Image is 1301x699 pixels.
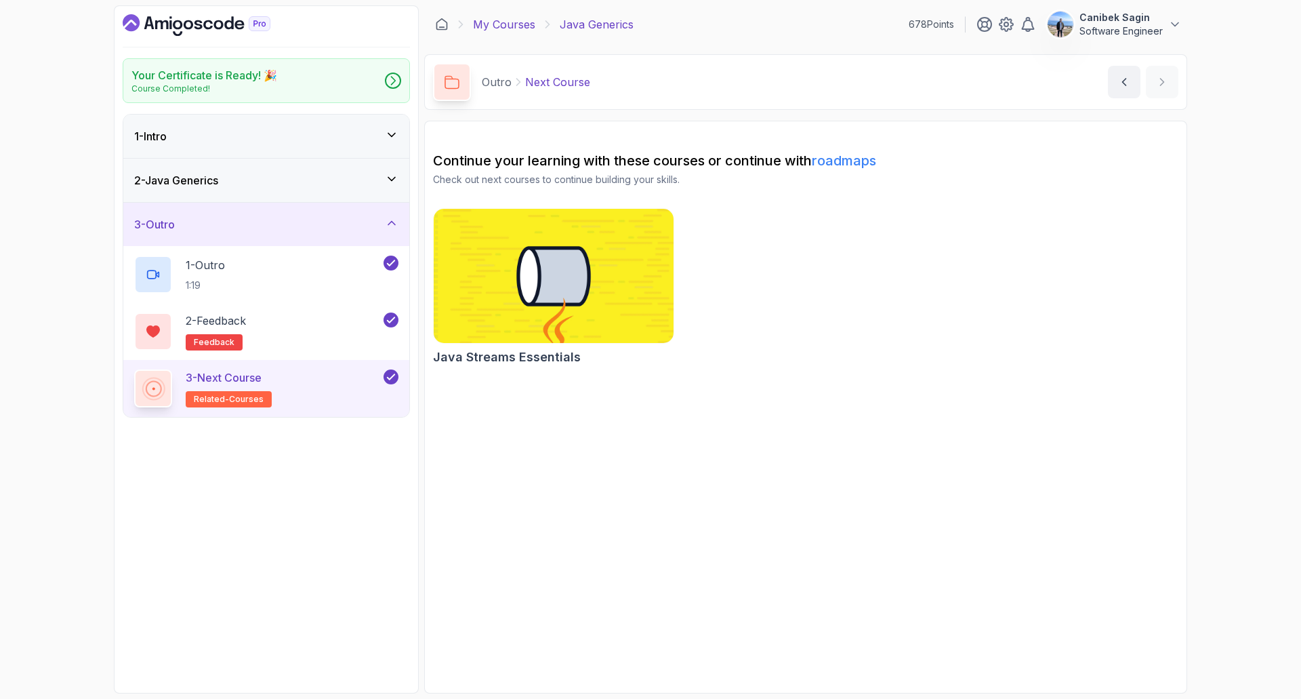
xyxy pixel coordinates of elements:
[123,58,410,103] a: Your Certificate is Ready! 🎉Course Completed!
[1108,66,1140,98] button: previous content
[134,256,398,294] button: 1-Outro1:19
[473,16,535,33] a: My Courses
[134,313,398,351] button: 2-Feedbackfeedback
[433,348,581,367] h2: Java Streams Essentials
[186,257,225,273] p: 1 - Outro
[812,153,876,169] a: roadmaps
[194,337,234,348] span: feedback
[434,209,674,343] img: Java Streams Essentials card
[134,216,175,233] h3: 3 - Outro
[123,14,302,36] a: Dashboard
[433,151,1178,170] h2: Continue your learning with these courses or continue with
[131,83,277,94] p: Course Completed!
[433,173,1178,186] p: Check out next courses to continue building your skills.
[1146,66,1178,98] button: next content
[186,279,225,292] p: 1:19
[909,18,954,31] p: 678 Points
[186,370,262,386] p: 3 - Next Course
[194,394,264,405] span: related-courses
[131,67,277,83] h2: Your Certificate is Ready! 🎉
[1048,12,1073,37] img: user profile image
[1079,24,1163,38] p: Software Engineer
[435,18,449,31] a: Dashboard
[525,74,590,90] p: Next Course
[1079,11,1163,24] p: Canibek Sagin
[123,115,409,158] button: 1-Intro
[1047,11,1182,38] button: user profile imageCanibek SaginSoftware Engineer
[134,172,218,188] h3: 2 - Java Generics
[134,128,167,144] h3: 1 - Intro
[186,313,246,329] p: 2 - Feedback
[123,203,409,246] button: 3-Outro
[123,159,409,202] button: 2-Java Generics
[134,370,398,407] button: 3-Next Courserelated-courses
[560,16,634,33] p: Java Generics
[433,208,674,367] a: Java Streams Essentials cardJava Streams Essentials
[482,74,512,90] p: Outro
